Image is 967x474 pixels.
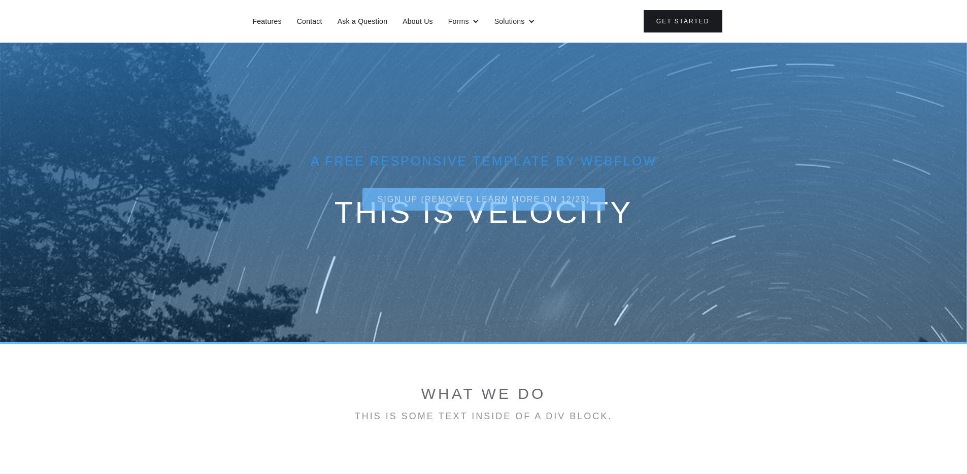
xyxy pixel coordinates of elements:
a: sign up (removed learn more on 12/23) [362,188,605,211]
div: Forms [448,16,469,26]
a: Contact [292,15,327,28]
a: Ask a Question [332,15,392,28]
h2: what we do [245,385,722,403]
a: About Us [397,15,438,28]
a: Get Started [644,10,722,32]
div: Solutions [489,14,540,29]
div: A free reSPonsive template by webflow [245,155,722,167]
div: Forms [443,14,484,29]
a: Features [248,15,287,28]
div: Solutions [494,16,525,26]
div: This is some text inside of a div block. [245,411,722,421]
